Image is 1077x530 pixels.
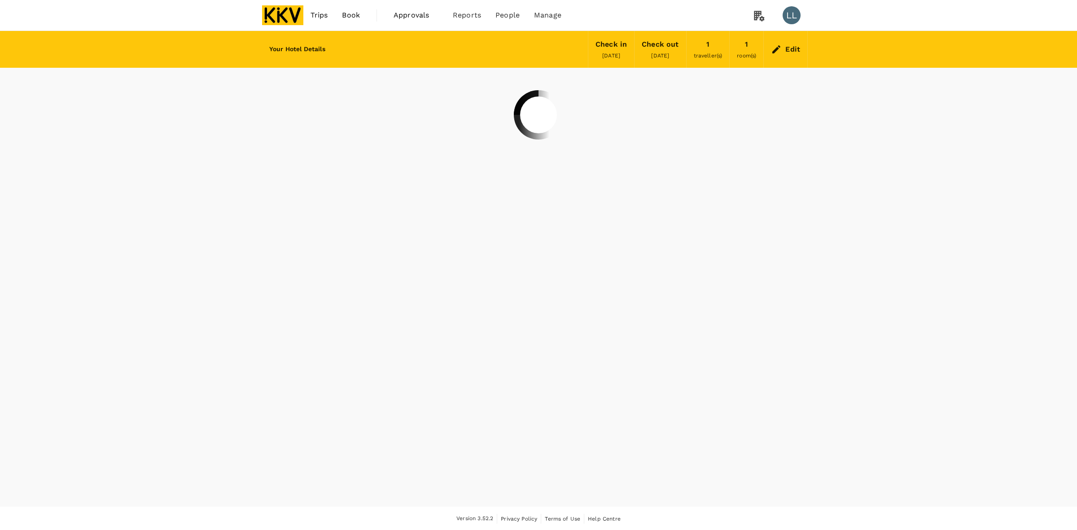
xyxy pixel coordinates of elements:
[269,44,325,54] h6: Your Hotel Details
[588,516,621,522] span: Help Centre
[501,516,537,522] span: Privacy Policy
[737,53,756,59] span: room(s)
[745,38,748,51] div: 1
[694,53,722,59] span: traveller(s)
[311,10,328,21] span: Trips
[495,10,520,21] span: People
[534,10,561,21] span: Manage
[456,514,493,523] span: Version 3.52.2
[545,516,580,522] span: Terms of Use
[342,10,360,21] span: Book
[706,38,709,51] div: 1
[394,10,438,21] span: Approvals
[602,53,620,59] span: [DATE]
[262,5,303,25] img: KKV Supply Chain Sdn Bhd
[501,514,537,524] a: Privacy Policy
[783,6,801,24] div: LL
[595,38,627,51] div: Check in
[453,10,481,21] span: Reports
[545,514,580,524] a: Terms of Use
[642,38,679,51] div: Check out
[588,514,621,524] a: Help Centre
[785,43,800,56] div: Edit
[651,53,669,59] span: [DATE]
